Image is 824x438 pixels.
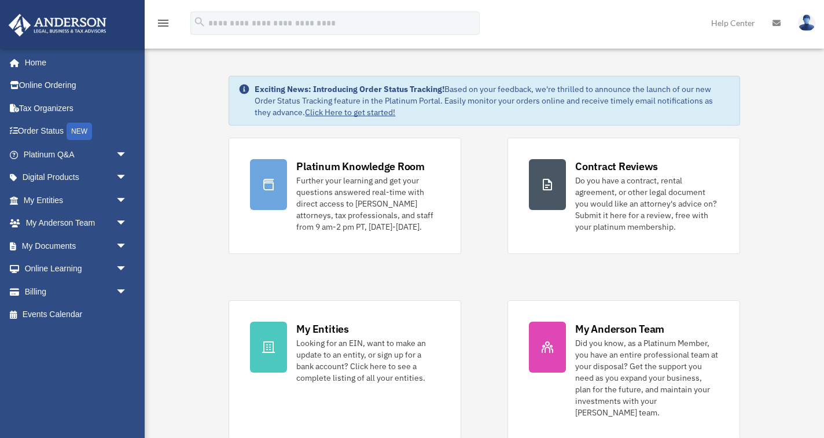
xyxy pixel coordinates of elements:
[8,189,145,212] a: My Entitiesarrow_drop_down
[798,14,815,31] img: User Pic
[67,123,92,140] div: NEW
[296,337,440,384] div: Looking for an EIN, want to make an update to an entity, or sign up for a bank account? Click her...
[8,74,145,97] a: Online Ordering
[8,303,145,326] a: Events Calendar
[156,16,170,30] i: menu
[575,159,658,174] div: Contract Reviews
[255,83,730,118] div: Based on your feedback, we're thrilled to announce the launch of our new Order Status Tracking fe...
[116,280,139,304] span: arrow_drop_down
[507,138,740,254] a: Contract Reviews Do you have a contract, rental agreement, or other legal document you would like...
[116,143,139,167] span: arrow_drop_down
[255,84,444,94] strong: Exciting News: Introducing Order Status Tracking!
[8,166,145,189] a: Digital Productsarrow_drop_down
[8,51,139,74] a: Home
[116,234,139,258] span: arrow_drop_down
[8,143,145,166] a: Platinum Q&Aarrow_drop_down
[8,212,145,235] a: My Anderson Teamarrow_drop_down
[575,337,719,418] div: Did you know, as a Platinum Member, you have an entire professional team at your disposal? Get th...
[8,234,145,257] a: My Documentsarrow_drop_down
[8,257,145,281] a: Online Learningarrow_drop_down
[296,175,440,233] div: Further your learning and get your questions answered real-time with direct access to [PERSON_NAM...
[229,138,461,254] a: Platinum Knowledge Room Further your learning and get your questions answered real-time with dire...
[8,120,145,143] a: Order StatusNEW
[156,20,170,30] a: menu
[116,212,139,235] span: arrow_drop_down
[575,322,664,336] div: My Anderson Team
[116,257,139,281] span: arrow_drop_down
[193,16,206,28] i: search
[8,97,145,120] a: Tax Organizers
[305,107,395,117] a: Click Here to get started!
[5,14,110,36] img: Anderson Advisors Platinum Portal
[116,166,139,190] span: arrow_drop_down
[296,159,425,174] div: Platinum Knowledge Room
[575,175,719,233] div: Do you have a contract, rental agreement, or other legal document you would like an attorney's ad...
[8,280,145,303] a: Billingarrow_drop_down
[116,189,139,212] span: arrow_drop_down
[296,322,348,336] div: My Entities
